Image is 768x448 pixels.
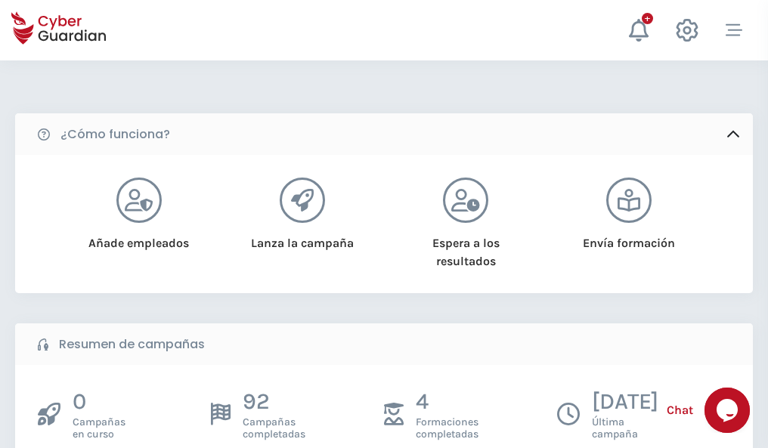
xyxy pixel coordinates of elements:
span: Chat [667,401,693,419]
span: Campañas en curso [73,416,125,440]
div: Lanza la campaña [240,223,364,252]
span: Campañas completadas [243,416,305,440]
div: Envía formación [567,223,692,252]
div: Añade empleados [76,223,201,252]
div: Espera a los resultados [404,223,528,270]
span: Formaciones completadas [416,416,478,440]
b: Resumen de campañas [59,335,205,354]
div: + [642,13,653,24]
b: ¿Cómo funciona? [60,125,170,144]
span: Última campaña [592,416,658,440]
p: [DATE] [592,388,658,416]
p: 92 [243,388,305,416]
p: 4 [416,388,478,416]
iframe: chat widget [705,388,753,433]
p: 0 [73,388,125,416]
